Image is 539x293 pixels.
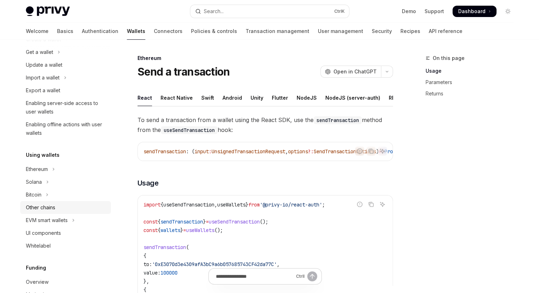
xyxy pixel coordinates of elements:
span: : ( [186,148,195,155]
input: Ask a question... [216,269,293,284]
div: Bitcoin [26,190,41,199]
span: ; [322,201,325,208]
div: Unity [251,89,263,106]
div: React [137,89,152,106]
div: Flutter [272,89,288,106]
span: Usage [137,178,159,188]
code: sendTransaction [314,116,362,124]
span: } [203,219,206,225]
a: Other chains [20,201,111,214]
span: } [180,227,183,233]
span: sendTransaction [144,244,186,250]
button: Toggle Solana section [20,176,111,188]
span: sendTransaction [161,219,203,225]
a: Whitelabel [20,239,111,252]
div: Enabling offline actions with user wallets [26,120,107,137]
div: Overview [26,278,49,286]
span: useSendTransaction [163,201,214,208]
a: Recipes [400,23,420,40]
div: Get a wallet [26,48,53,56]
a: User management [318,23,363,40]
span: On this page [433,54,465,62]
a: Policies & controls [191,23,237,40]
button: Report incorrect code [355,200,364,209]
span: Open in ChatGPT [333,68,377,75]
span: } [246,201,248,208]
div: Import a wallet [26,73,60,82]
h5: Using wallets [26,151,60,159]
span: : [209,148,212,155]
div: Ethereum [137,55,393,62]
span: input [195,148,209,155]
a: Authentication [82,23,118,40]
span: { [161,201,163,208]
h5: Funding [26,264,46,272]
button: Copy the contents from the code block [366,200,376,209]
a: Export a wallet [20,84,111,97]
span: = [206,219,209,225]
a: Welcome [26,23,49,40]
span: useSendTransaction [209,219,260,225]
button: Ask AI [378,200,387,209]
div: REST API [389,89,411,106]
span: = [183,227,186,233]
div: EVM smart wallets [26,216,68,225]
div: NodeJS (server-auth) [325,89,380,106]
div: Other chains [26,203,55,212]
span: SendTransactionOptions [314,148,376,155]
button: Toggle EVM smart wallets section [20,214,111,227]
button: Copy the contents from the code block [366,146,376,156]
div: UI components [26,229,61,237]
div: NodeJS [297,89,317,106]
span: , [277,261,280,267]
a: Support [425,8,444,15]
span: (); [260,219,268,225]
span: (); [214,227,223,233]
code: useSendTransaction [161,126,218,134]
div: Search... [204,7,224,16]
span: '0xE3070d3e4309afA3bC9a6b057685743CF42da77C' [152,261,277,267]
span: { [158,227,161,233]
span: ) [376,148,379,155]
button: Toggle Bitcoin section [20,188,111,201]
div: Ethereum [26,165,48,173]
span: '@privy-io/react-auth' [260,201,322,208]
a: Update a wallet [20,59,111,71]
span: Ctrl K [334,9,345,14]
button: Ask AI [378,146,387,156]
span: UnsignedTransactionRequest [212,148,285,155]
div: Enabling server-side access to user wallets [26,99,107,116]
span: ?: [308,148,314,155]
span: To send a transaction from a wallet using the React SDK, use the method from the hook: [137,115,393,135]
img: light logo [26,6,70,16]
div: Android [223,89,242,106]
span: { [158,219,161,225]
span: { [144,253,146,259]
a: Parameters [426,77,519,88]
a: Wallets [127,23,145,40]
button: Toggle Get a wallet section [20,46,111,59]
button: Toggle Ethereum section [20,163,111,176]
a: Connectors [154,23,183,40]
button: Send message [307,271,317,281]
span: Dashboard [458,8,485,15]
a: Basics [57,23,73,40]
a: Dashboard [453,6,496,17]
span: from [248,201,260,208]
button: Open in ChatGPT [320,66,381,78]
span: wallets [161,227,180,233]
a: Overview [20,276,111,288]
a: Enabling server-side access to user wallets [20,97,111,118]
h1: Send a transaction [137,65,230,78]
button: Report incorrect code [355,146,364,156]
div: React Native [161,89,193,106]
a: Demo [402,8,416,15]
button: Open search [190,5,349,18]
button: Toggle dark mode [502,6,513,17]
span: useWallets [217,201,246,208]
span: useWallets [186,227,214,233]
div: Solana [26,178,42,186]
div: Whitelabel [26,242,51,250]
div: Update a wallet [26,61,62,69]
span: options [288,148,308,155]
